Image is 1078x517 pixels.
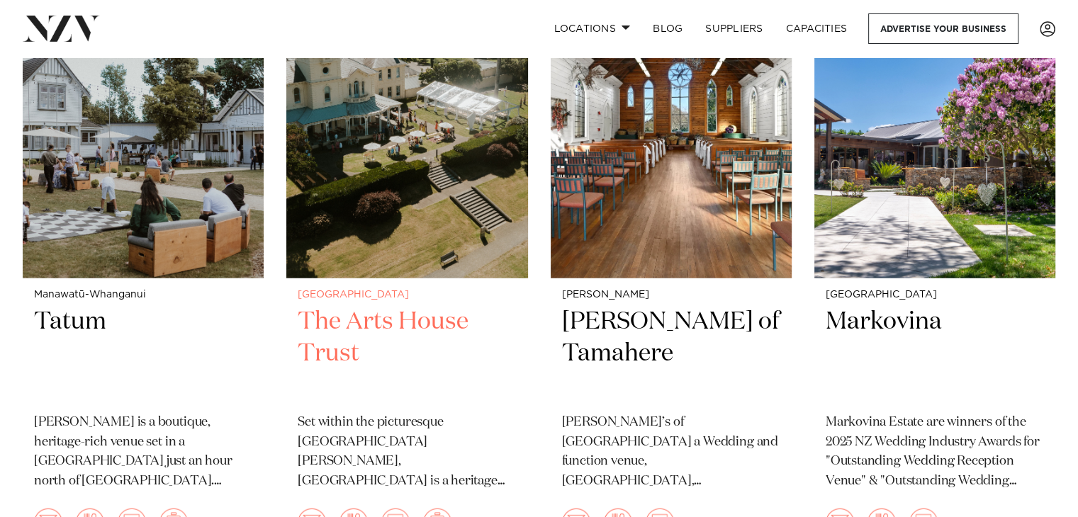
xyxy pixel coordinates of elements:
h2: [PERSON_NAME] of Tamahere [562,306,780,402]
p: [PERSON_NAME] is a boutique, heritage-rich venue set in a [GEOGRAPHIC_DATA] just an hour north of... [34,413,252,492]
a: SUPPLIERS [694,13,774,44]
h2: Tatum [34,306,252,402]
h2: The Arts House Trust [298,306,516,402]
small: [GEOGRAPHIC_DATA] [826,290,1044,300]
p: Markovina Estate are winners of the 2025 NZ Wedding Industry Awards for "Outstanding Wedding Rece... [826,413,1044,492]
img: nzv-logo.png [23,16,100,41]
a: Advertise your business [868,13,1018,44]
a: Capacities [775,13,859,44]
h2: Markovina [826,306,1044,402]
p: [PERSON_NAME]’s of [GEOGRAPHIC_DATA] a Wedding and function venue, [GEOGRAPHIC_DATA], [GEOGRAPHIC... [562,413,780,492]
small: [PERSON_NAME] [562,290,780,300]
small: [GEOGRAPHIC_DATA] [298,290,516,300]
a: Locations [542,13,641,44]
small: Manawatū-Whanganui [34,290,252,300]
p: Set within the picturesque [GEOGRAPHIC_DATA][PERSON_NAME], [GEOGRAPHIC_DATA] is a heritage venue ... [298,413,516,492]
a: BLOG [641,13,694,44]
